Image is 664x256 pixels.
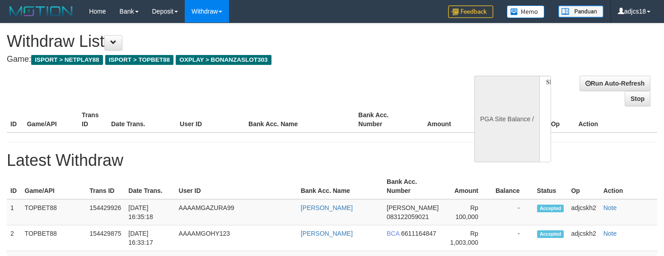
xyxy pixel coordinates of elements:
[387,230,399,237] span: BCA
[21,199,86,225] td: TOPBET88
[492,225,533,251] td: -
[125,174,175,199] th: Date Trans.
[567,174,599,199] th: Op
[125,199,175,225] td: [DATE] 16:35:18
[7,5,75,18] img: MOTION_logo.png
[176,55,271,65] span: OXPLAY > BONANZASLOT303
[7,32,434,50] h1: Withdraw List
[21,225,86,251] td: TOPBET88
[7,174,21,199] th: ID
[78,107,108,133] th: Trans ID
[7,107,23,133] th: ID
[7,199,21,225] td: 1
[443,225,492,251] td: Rp 1,003,000
[474,76,539,162] div: PGA Site Balance /
[176,107,245,133] th: User ID
[301,230,353,237] a: [PERSON_NAME]
[567,225,599,251] td: adjcskh2
[465,107,515,133] th: Balance
[7,151,657,169] h1: Latest Withdraw
[355,107,410,133] th: Bank Acc. Number
[547,107,575,133] th: Op
[105,55,173,65] span: ISPORT > TOPBET88
[301,204,353,211] a: [PERSON_NAME]
[625,91,650,106] a: Stop
[245,107,355,133] th: Bank Acc. Name
[175,225,297,251] td: AAAAMGOHY123
[533,174,568,199] th: Status
[86,174,125,199] th: Trans ID
[600,174,657,199] th: Action
[401,230,436,237] span: 6611164847
[507,5,545,18] img: Button%20Memo.svg
[387,213,429,220] span: 083122059021
[23,107,78,133] th: Game/API
[297,174,383,199] th: Bank Acc. Name
[492,199,533,225] td: -
[410,107,465,133] th: Amount
[567,199,599,225] td: adjcskh2
[603,230,617,237] a: Note
[558,5,603,18] img: panduan.png
[125,225,175,251] td: [DATE] 16:33:17
[86,225,125,251] td: 154429875
[108,107,176,133] th: Date Trans.
[603,204,617,211] a: Note
[175,174,297,199] th: User ID
[86,199,125,225] td: 154429926
[537,230,564,238] span: Accepted
[492,174,533,199] th: Balance
[537,205,564,212] span: Accepted
[175,199,297,225] td: AAAAMGAZURA99
[580,76,650,91] a: Run Auto-Refresh
[443,199,492,225] td: Rp 100,000
[575,107,657,133] th: Action
[443,174,492,199] th: Amount
[7,225,21,251] td: 2
[7,55,434,64] h4: Game:
[31,55,103,65] span: ISPORT > NETPLAY88
[387,204,439,211] span: [PERSON_NAME]
[383,174,443,199] th: Bank Acc. Number
[448,5,493,18] img: Feedback.jpg
[21,174,86,199] th: Game/API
